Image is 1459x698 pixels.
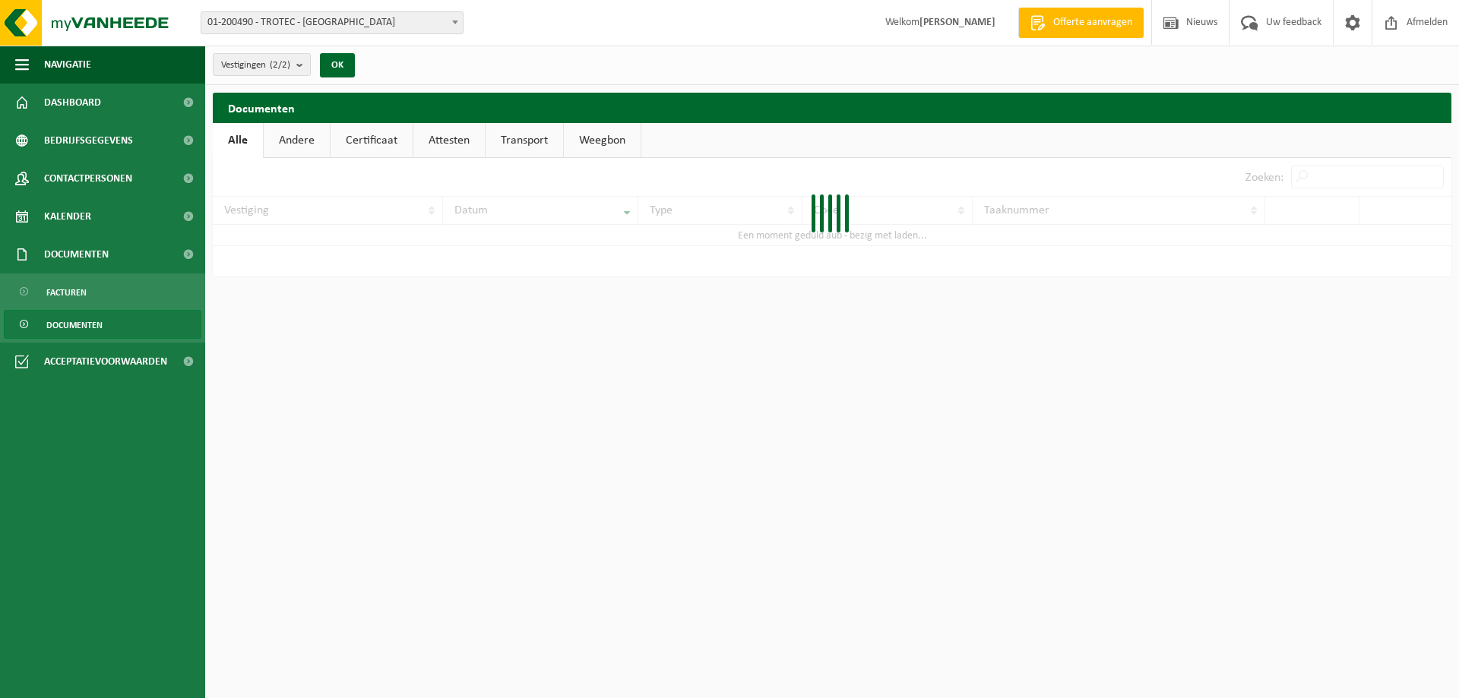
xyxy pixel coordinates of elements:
span: Offerte aanvragen [1049,15,1136,30]
a: Andere [264,123,330,158]
span: Documenten [44,235,109,273]
a: Offerte aanvragen [1018,8,1144,38]
span: Facturen [46,278,87,307]
span: Contactpersonen [44,159,132,197]
a: Alle [213,123,263,158]
a: Weegbon [564,123,641,158]
span: Vestigingen [221,54,290,77]
span: Dashboard [44,84,101,122]
span: Bedrijfsgegevens [44,122,133,159]
span: Documenten [46,311,103,340]
a: Certificaat [331,123,413,158]
a: Transport [486,123,563,158]
span: 01-200490 - TROTEC - VEURNE [201,12,463,33]
h2: Documenten [213,93,1451,122]
span: Acceptatievoorwaarden [44,343,167,381]
a: Documenten [4,310,201,339]
button: Vestigingen(2/2) [213,53,311,76]
count: (2/2) [270,60,290,70]
button: OK [320,53,355,77]
span: Kalender [44,197,91,235]
a: Facturen [4,277,201,306]
strong: [PERSON_NAME] [919,17,995,28]
span: Navigatie [44,46,91,84]
a: Attesten [413,123,485,158]
span: 01-200490 - TROTEC - VEURNE [201,11,464,34]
